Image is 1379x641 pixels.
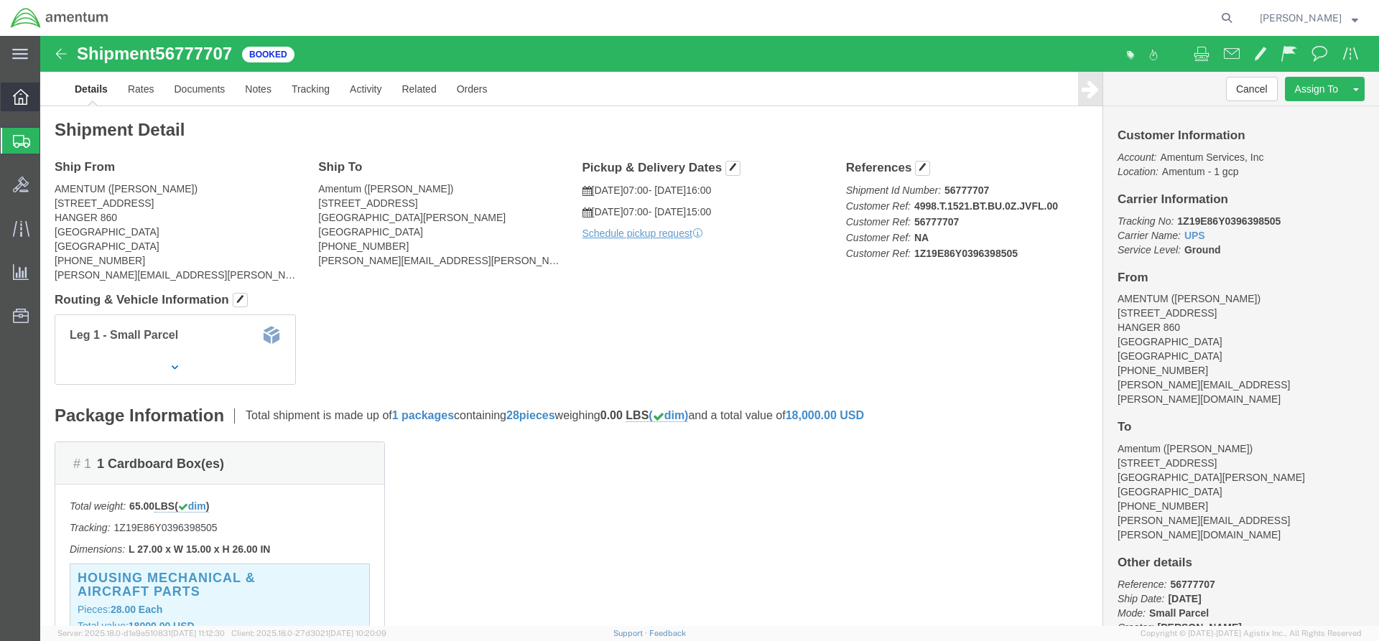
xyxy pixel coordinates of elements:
span: Client: 2025.18.0-27d3021 [231,629,386,637]
a: Support [613,629,649,637]
img: logo [10,7,109,29]
span: [DATE] 10:20:09 [328,629,386,637]
span: [DATE] 11:12:30 [171,629,225,637]
span: Timothy Lindsey [1260,10,1342,26]
iframe: FS Legacy Container [40,36,1379,626]
span: Copyright © [DATE]-[DATE] Agistix Inc., All Rights Reserved [1141,627,1362,640]
button: [PERSON_NAME] [1259,9,1359,27]
span: Server: 2025.18.0-d1e9a510831 [57,629,225,637]
a: Feedback [649,629,686,637]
